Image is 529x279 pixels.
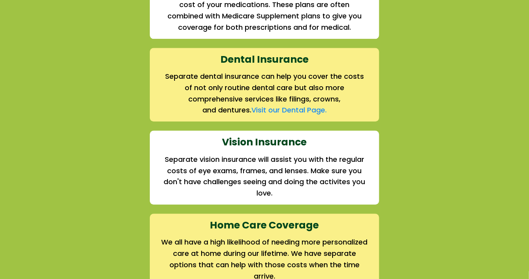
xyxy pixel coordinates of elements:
[220,53,309,66] strong: Dental Insurance
[161,71,368,105] h2: Separate dental insurance can help you cover the costs of not only routine dental care but also m...
[161,105,368,116] h2: and dentures.
[210,218,319,232] strong: Home Care Coverage
[251,105,327,115] a: Visit our Dental Page.
[161,154,368,199] h2: Separate vision insurance will assist you with the regular costs of eye exams, frames, and lenses...
[222,135,307,149] strong: Vision Insurance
